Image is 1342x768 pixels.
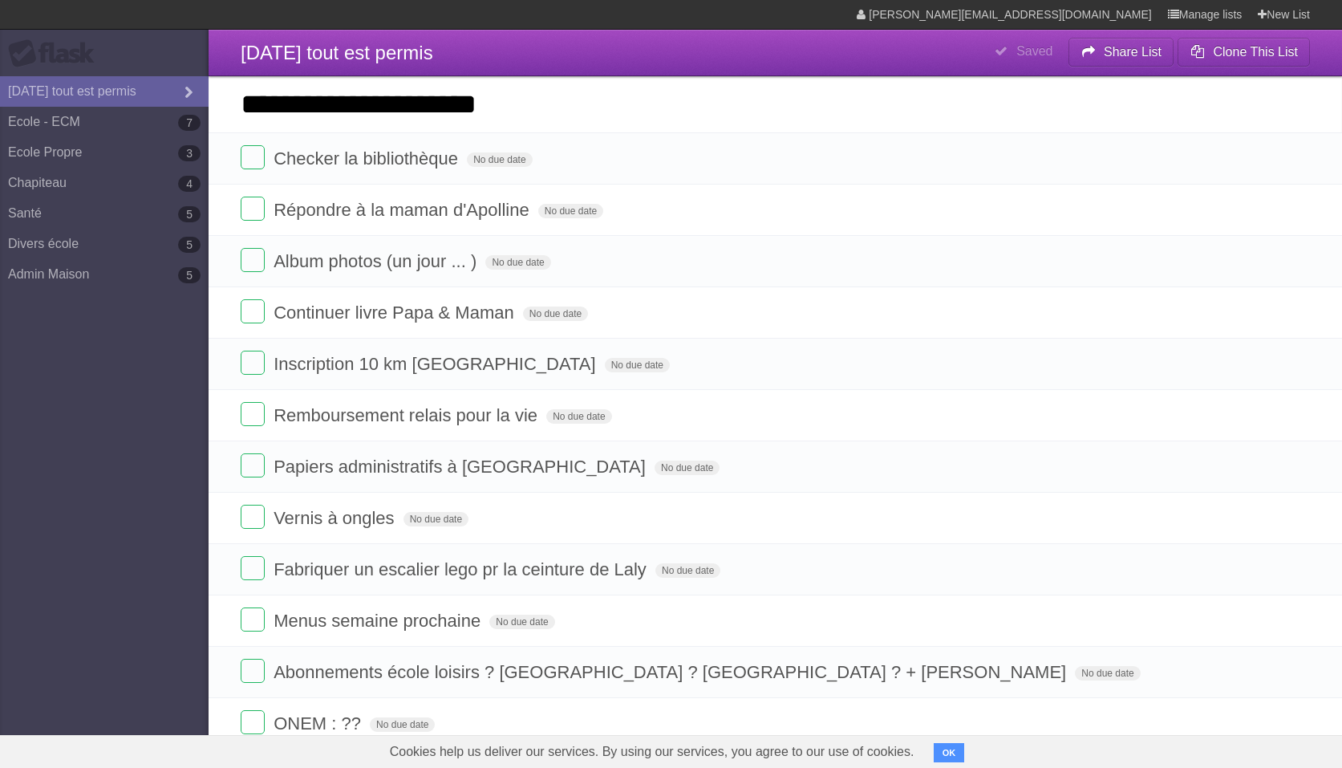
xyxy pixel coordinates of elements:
span: No due date [605,358,670,372]
span: Album photos (un jour ... ) [274,251,480,271]
span: Fabriquer un escalier lego pr la ceinture de Laly [274,559,651,579]
span: No due date [538,204,603,218]
label: Done [241,453,265,477]
span: No due date [370,717,435,732]
b: Saved [1016,44,1052,58]
span: No due date [485,255,550,270]
label: Done [241,197,265,221]
label: Done [241,556,265,580]
b: 7 [178,115,201,131]
span: [DATE] tout est permis [241,42,433,63]
label: Done [241,351,265,375]
label: Done [241,607,265,632]
span: Vernis à ongles [274,508,398,528]
span: Menus semaine prochaine [274,611,484,631]
label: Done [241,710,265,734]
span: No due date [655,461,720,475]
span: ONEM : ?? [274,713,365,733]
b: 5 [178,267,201,283]
span: Cookies help us deliver our services. By using our services, you agree to our use of cookies. [374,736,930,768]
button: Share List [1068,38,1174,67]
b: Share List [1104,45,1162,59]
span: Répondre à la maman d'Apolline [274,200,533,220]
div: Flask [8,39,104,68]
button: OK [934,743,965,762]
b: 5 [178,237,201,253]
span: No due date [403,512,468,526]
span: Continuer livre Papa & Maman [274,303,518,323]
span: Checker la bibliothèque [274,148,462,169]
label: Done [241,402,265,426]
span: Papiers administratifs à [GEOGRAPHIC_DATA] [274,457,650,477]
b: 3 [178,145,201,161]
label: Done [241,505,265,529]
button: Clone This List [1178,38,1310,67]
span: No due date [523,307,588,321]
b: 5 [178,206,201,222]
b: Clone This List [1213,45,1298,59]
span: Remboursement relais pour la vie [274,405,541,425]
label: Done [241,145,265,169]
b: 4 [178,176,201,192]
label: Done [241,248,265,272]
label: Done [241,299,265,323]
span: Abonnements école loisirs ? [GEOGRAPHIC_DATA] ? [GEOGRAPHIC_DATA] ? + [PERSON_NAME] [274,662,1070,682]
span: No due date [467,152,532,167]
span: No due date [1075,666,1140,681]
span: No due date [546,409,611,424]
span: No due date [489,615,554,629]
span: Inscription 10 km [GEOGRAPHIC_DATA] [274,354,599,374]
span: No due date [655,563,720,578]
label: Done [241,659,265,683]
